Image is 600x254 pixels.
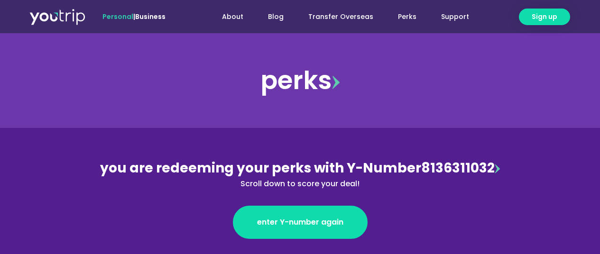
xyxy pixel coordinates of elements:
[94,178,506,190] div: Scroll down to score your deal!
[102,12,166,21] span: |
[100,159,421,177] span: you are redeeming your perks with Y-Number
[386,8,429,26] a: Perks
[233,206,368,239] a: enter Y-number again
[94,158,506,190] div: 8136311032
[135,12,166,21] a: Business
[296,8,386,26] a: Transfer Overseas
[532,12,557,22] span: Sign up
[256,8,296,26] a: Blog
[519,9,570,25] a: Sign up
[102,12,133,21] span: Personal
[210,8,256,26] a: About
[191,8,481,26] nav: Menu
[429,8,481,26] a: Support
[257,217,343,228] span: enter Y-number again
